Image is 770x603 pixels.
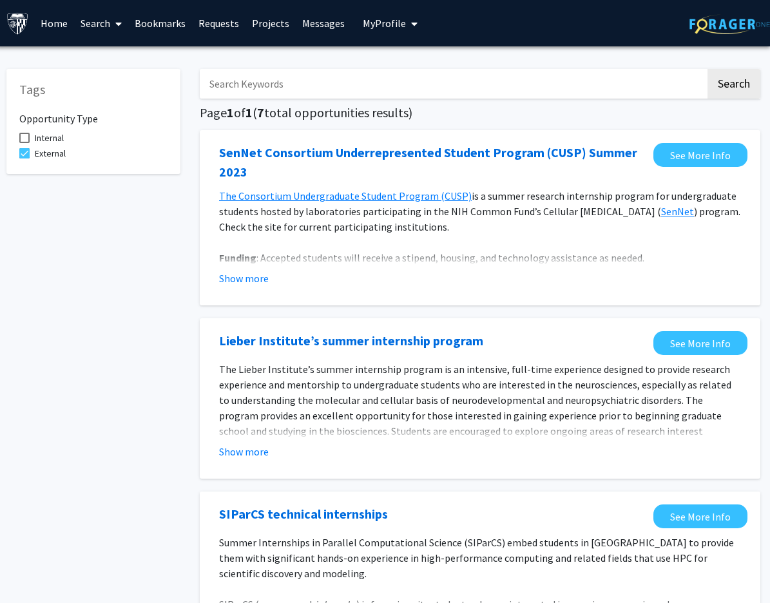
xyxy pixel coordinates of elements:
span: The Lieber Institute’s summer internship program is an intensive, full-time experience designed t... [219,363,731,453]
h6: Opportunity Type [19,102,168,125]
span: 7 [257,104,264,120]
p: is a summer research internship program for undergraduate students hosted by laboratories partici... [219,188,741,235]
button: Show more [219,444,269,459]
a: Opens in a new tab [219,143,647,182]
span: My Profile [363,17,406,30]
img: Johns Hopkins University Logo [6,12,29,35]
span: Internal [35,130,64,146]
h5: Tags [19,82,168,97]
a: SenNet [661,205,694,218]
a: Messages [296,1,351,46]
p: : Accepted students will receive a stipend, housing, and technology assistance as needed. [219,250,741,265]
span: 1 [245,104,253,120]
a: Home [34,1,74,46]
h5: Page of ( total opportunities results) [200,105,760,120]
a: Opens in a new tab [219,504,388,524]
a: Opens in a new tab [653,143,747,167]
strong: Funding [219,251,256,264]
a: Opens in a new tab [653,331,747,355]
iframe: Chat [10,545,55,593]
a: Opens in a new tab [653,504,747,528]
a: Requests [192,1,245,46]
a: Projects [245,1,296,46]
button: Search [707,69,760,99]
p: Summer Internships in Parallel Computational Science (SIParCS) embed students in [GEOGRAPHIC_DATA... [219,535,741,581]
img: ForagerOne Logo [689,14,770,34]
span: 1 [227,104,234,120]
a: Bookmarks [128,1,192,46]
a: Search [74,1,128,46]
button: Show more [219,271,269,286]
a: The Consortium Undergraduate Student Program (CUSP) [219,189,472,202]
a: Opens in a new tab [219,331,483,350]
span: External [35,146,66,161]
input: Search Keywords [200,69,706,99]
